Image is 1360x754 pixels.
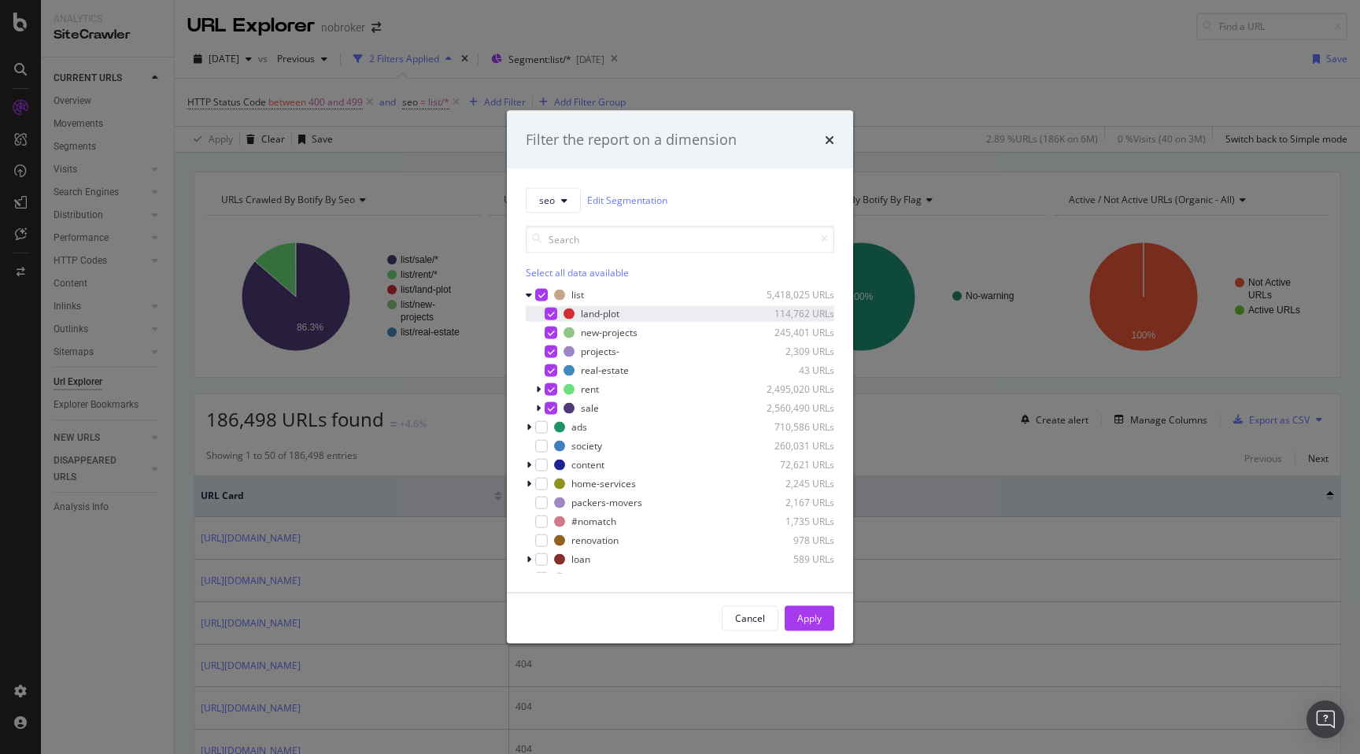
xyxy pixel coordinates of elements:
div: 245,401 URLs [757,326,834,339]
div: Open Intercom Messenger [1306,700,1344,738]
div: 1,735 URLs [757,515,834,528]
div: 589 URLs [757,553,834,566]
div: Filter the report on a dimension [526,130,737,150]
div: home-services [571,477,636,490]
div: projects- [581,345,619,358]
div: Select all data available [526,265,834,279]
div: 2,245 URLs [757,477,834,490]
button: Apply [785,605,834,630]
div: 236 URLs [757,571,834,585]
div: new-projects [581,326,637,339]
div: legal-services [571,571,632,585]
div: land-plot [581,307,619,320]
div: loan [571,553,590,566]
div: 5,418,025 URLs [757,288,834,301]
div: Cancel [735,612,765,625]
div: 43 URLs [757,364,834,377]
div: content [571,458,604,471]
div: list [571,288,584,301]
div: sale [581,401,599,415]
div: rent [581,383,599,396]
button: Cancel [722,605,778,630]
div: 978 URLs [757,534,834,547]
div: society [571,439,602,453]
div: renovation [571,534,619,547]
div: 710,586 URLs [757,420,834,434]
div: 72,621 URLs [757,458,834,471]
div: 2,309 URLs [757,345,834,358]
div: 2,495,020 URLs [757,383,834,396]
div: #nomatch [571,515,616,528]
div: modal [507,111,853,644]
div: real-estate [581,364,629,377]
div: 114,762 URLs [757,307,834,320]
div: Apply [797,612,822,625]
div: 260,031 URLs [757,439,834,453]
div: times [825,130,834,150]
a: Edit Segmentation [587,192,667,209]
button: seo [526,187,581,213]
div: packers-movers [571,496,642,509]
input: Search [526,225,834,253]
span: seo [539,194,555,207]
div: ads [571,420,587,434]
div: 2,560,490 URLs [757,401,834,415]
div: 2,167 URLs [757,496,834,509]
